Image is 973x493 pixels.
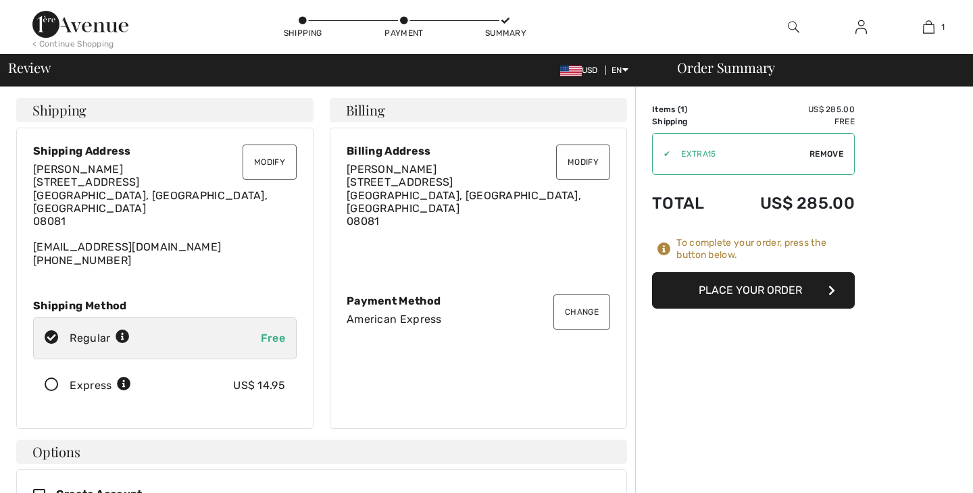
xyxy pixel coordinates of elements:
[553,294,610,330] button: Change
[724,103,855,115] td: US$ 285.00
[33,299,297,312] div: Shipping Method
[32,38,114,50] div: < Continue Shopping
[895,19,962,35] a: 1
[941,21,945,33] span: 1
[724,180,855,226] td: US$ 285.00
[16,440,627,464] h4: Options
[347,313,610,326] div: American Express
[560,66,582,76] img: US Dollar
[845,19,878,36] a: Sign In
[33,176,268,228] span: [STREET_ADDRESS] [GEOGRAPHIC_DATA], [GEOGRAPHIC_DATA], [GEOGRAPHIC_DATA] 08081
[788,19,799,35] img: search the website
[33,145,297,157] div: Shipping Address
[347,294,610,307] div: Payment Method
[347,176,581,228] span: [STREET_ADDRESS] [GEOGRAPHIC_DATA], [GEOGRAPHIC_DATA], [GEOGRAPHIC_DATA] 08081
[70,330,130,346] div: Regular
[346,103,384,117] span: Billing
[809,148,843,160] span: Remove
[347,163,436,176] span: [PERSON_NAME]
[661,61,965,74] div: Order Summary
[32,11,128,38] img: 1ère Avenue
[347,145,610,157] div: Billing Address
[70,378,131,394] div: Express
[233,378,285,394] div: US$ 14.95
[33,163,297,267] div: [EMAIL_ADDRESS][DOMAIN_NAME] [PHONE_NUMBER]
[724,115,855,128] td: Free
[384,27,424,39] div: Payment
[676,237,855,261] div: To complete your order, press the button below.
[680,105,684,114] span: 1
[653,148,670,160] div: ✔
[282,27,323,39] div: Shipping
[32,103,86,117] span: Shipping
[261,332,285,344] span: Free
[855,19,867,35] img: My Info
[612,66,628,75] span: EN
[485,27,526,39] div: Summary
[243,145,297,180] button: Modify
[560,66,603,75] span: USD
[652,272,855,309] button: Place Your Order
[33,163,123,176] span: [PERSON_NAME]
[652,115,724,128] td: Shipping
[670,134,809,174] input: Promo code
[8,61,51,74] span: Review
[652,180,724,226] td: Total
[556,145,610,180] button: Modify
[923,19,934,35] img: My Bag
[652,103,724,115] td: Items ( )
